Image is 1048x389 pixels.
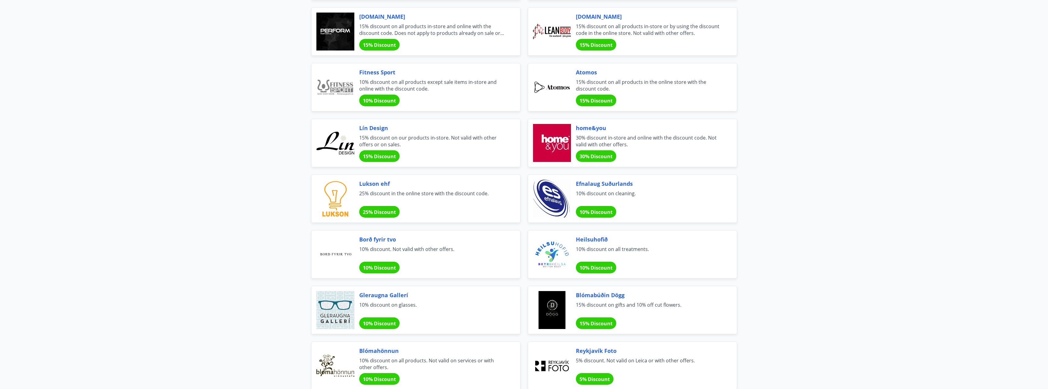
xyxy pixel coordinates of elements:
[576,291,722,299] span: Blómabúðin Dögg
[363,153,396,160] span: 15% Discount
[576,301,722,315] span: 15% discount on gifts and 10% off cut flowers.
[576,246,722,259] span: 10% discount on all treatments.
[359,246,505,259] span: 10% discount. Not valid with other offers.
[576,134,722,148] span: 30% discount in-store and online with the discount code. Not valid with other offers.
[359,235,505,243] span: Borð fyrir tvo
[580,209,613,215] span: 10% Discount
[576,79,722,92] span: 15% discount on all products in the online store with the discount code.
[576,124,722,132] span: home&you
[363,264,396,271] span: 10% Discount
[363,209,396,215] span: 25% Discount
[363,42,396,48] span: 15% Discount
[359,291,505,299] span: Gleraugna Gallerí
[359,124,505,132] span: Lín Design
[580,376,610,383] span: 5% Discount
[576,235,722,243] span: Heilsuhofið
[580,97,613,104] span: 15% Discount
[580,42,613,48] span: 15% Discount
[359,134,505,148] span: 15% discount on our products in-store. Not valid with other offers or on sales.
[359,357,505,371] span: 10% discount on all products. Not valid on services or with other offers.
[580,153,613,160] span: 30% Discount
[359,347,505,355] span: Blómahönnun
[363,97,396,104] span: 10% Discount
[576,23,722,36] span: 15% discount on all products in-store or by using the discount code in the online store. Not vali...
[359,190,505,204] span: 25% discount in the online store with the discount code.
[359,301,505,315] span: 10% discount on glasses.
[576,190,722,204] span: 10% discount on cleaning.
[576,347,722,355] span: Reykjavík Foto
[576,180,722,188] span: Efnalaug Suðurlands
[576,357,722,371] span: 5% discount. Not valid on Leica or with other offers.
[363,376,396,383] span: 10% Discount
[580,320,613,327] span: 15% Discount
[359,23,505,36] span: 15% discount on all products in-store and online with the discount code. Does not apply to produc...
[580,264,613,271] span: 10% Discount
[359,180,505,188] span: Lukson ehf
[359,68,505,76] span: Fitness Sport
[576,13,722,21] span: [DOMAIN_NAME]
[359,79,505,92] span: 10% discount on all products except sale items in-store and online with the discount code.
[576,68,722,76] span: Atomos
[359,13,505,21] span: [DOMAIN_NAME]
[363,320,396,327] span: 10% Discount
